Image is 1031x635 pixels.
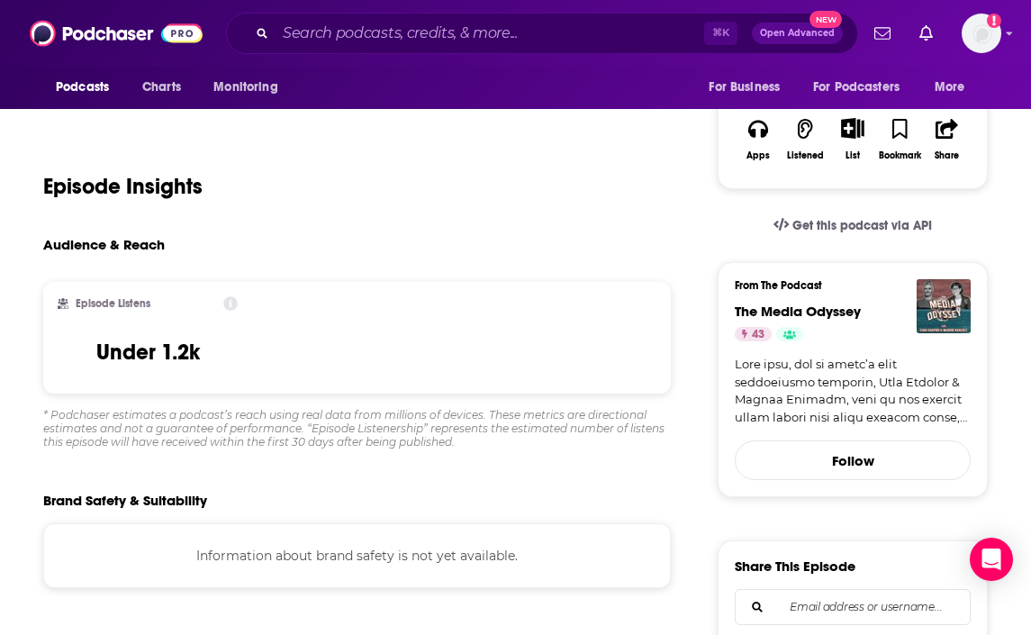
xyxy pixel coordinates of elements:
[917,279,971,333] img: The Media Odyssey
[912,18,940,49] a: Show notifications dropdown
[787,150,824,161] div: Listened
[801,70,926,104] button: open menu
[201,70,301,104] button: open menu
[735,279,956,292] h3: From The Podcast
[750,590,955,624] input: Email address or username...
[735,106,782,172] button: Apps
[735,327,772,341] a: 43
[970,538,1013,581] div: Open Intercom Messenger
[829,106,876,172] div: Show More ButtonList
[704,22,737,45] span: ⌘ K
[735,558,855,575] h3: Share This Episode
[846,150,860,161] div: List
[809,11,842,28] span: New
[876,106,923,172] button: Bookmark
[792,218,932,233] span: Get this podcast via API
[962,14,1001,53] img: User Profile
[131,70,192,104] a: Charts
[96,339,200,366] h3: Under 1.2k
[834,118,871,138] button: Show More Button
[43,173,203,200] h1: Episode Insights
[813,75,900,100] span: For Podcasters
[213,75,277,100] span: Monitoring
[782,106,828,172] button: Listened
[43,70,132,104] button: open menu
[76,297,150,310] h2: Episode Listens
[43,236,165,253] h3: Audience & Reach
[43,408,671,449] div: * Podchaser estimates a podcast’s reach using real data from millions of devices. These metrics a...
[924,106,971,172] button: Share
[56,75,109,100] span: Podcasts
[735,356,971,426] a: Lore ipsu, dol si ametc’a elit seddoeiusmo temporin, Utla Etdolor & Magnaa Enimadm, veni qu nos e...
[760,29,835,38] span: Open Advanced
[962,14,1001,53] button: Show profile menu
[735,303,861,320] a: The Media Odyssey
[43,492,207,509] h2: Brand Safety & Suitability
[752,326,764,344] span: 43
[226,13,858,54] div: Search podcasts, credits, & more...
[752,23,843,44] button: Open AdvancedNew
[867,18,898,49] a: Show notifications dropdown
[935,75,965,100] span: More
[759,204,946,248] a: Get this podcast via API
[987,14,1001,28] svg: Add a profile image
[922,70,988,104] button: open menu
[30,16,203,50] img: Podchaser - Follow, Share and Rate Podcasts
[142,75,181,100] span: Charts
[962,14,1001,53] span: Logged in as lori.heiselman
[696,70,802,104] button: open menu
[879,150,921,161] div: Bookmark
[935,150,959,161] div: Share
[735,589,971,625] div: Search followers
[735,440,971,480] button: Follow
[709,75,780,100] span: For Business
[746,150,770,161] div: Apps
[43,523,671,588] div: Information about brand safety is not yet available.
[276,19,704,48] input: Search podcasts, credits, & more...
